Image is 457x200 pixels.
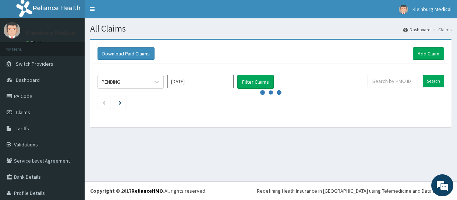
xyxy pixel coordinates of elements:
span: Tariffs [16,125,29,132]
button: Download Paid Claims [98,47,155,60]
p: Kleinburg Medical [26,30,76,36]
a: Previous page [102,99,106,106]
h1: All Claims [90,24,451,33]
input: Search by HMO ID [368,75,420,87]
span: Dashboard [16,77,40,83]
div: PENDING [102,78,120,86]
span: Kleinburg Medical [412,6,451,12]
img: User Image [399,5,408,14]
button: Filter Claims [237,75,274,89]
a: Dashboard [403,26,431,33]
a: Add Claim [413,47,444,60]
svg: audio-loading [260,81,282,103]
span: Switch Providers [16,61,53,67]
a: Online [26,40,43,45]
footer: All rights reserved. [85,181,457,200]
strong: Copyright © 2017 . [90,188,164,194]
a: RelianceHMO [131,188,163,194]
span: Claims [16,109,30,116]
a: Next page [119,99,121,106]
img: User Image [4,22,20,39]
div: Redefining Heath Insurance in [GEOGRAPHIC_DATA] using Telemedicine and Data Science! [257,187,451,194]
li: Claims [431,26,451,33]
input: Select Month and Year [167,75,234,88]
input: Search [423,75,444,87]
